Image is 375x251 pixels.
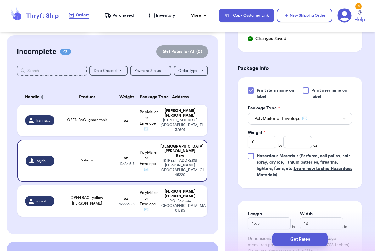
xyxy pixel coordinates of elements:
[257,166,352,177] a: Learn how to ship Hazardous Materials
[140,191,158,212] span: PolyMailer or Envelope ✉️
[272,233,328,246] button: Get Rates
[140,150,158,171] span: PolyMailer or Envelope ✉️
[25,94,40,101] span: Handle
[116,90,136,105] th: Weight
[36,199,51,204] span: mrsblondiemcneil
[255,36,286,42] span: Changes Saved
[219,9,274,22] button: Copy Customer Link
[160,108,200,118] div: [PERSON_NAME] [PERSON_NAME]
[119,162,135,166] span: 12 x 2 x 15.5
[136,90,156,105] th: Package Type
[160,199,200,213] div: P.O. Box 603 [GEOGRAPHIC_DATA] , MA 01585
[58,90,116,105] th: Product
[134,69,161,73] span: Payment Status
[355,3,362,9] div: 6
[257,154,298,158] span: Hazardous Materials
[112,12,134,19] span: Purchased
[254,115,307,122] span: PolyMailer or Envelope ✉️
[160,189,200,199] div: [PERSON_NAME] [PERSON_NAME]
[105,12,134,19] a: Purchased
[60,49,71,55] span: 03
[300,211,313,217] label: Width
[119,202,135,206] span: 12 x 2 x 15.5
[94,69,117,73] span: Date Created
[71,196,103,205] span: OPEN BAG - yellow [PERSON_NAME]
[36,118,51,123] span: hannahxrizzo
[257,154,352,177] span: (Perfume, nail polish, hair spray, dry ice, lithium batteries, firearms, lighters, fuels, etc. )
[89,66,128,76] button: Date Created
[174,66,208,76] button: Order Type
[277,143,282,148] span: lbs
[248,211,262,217] label: Length
[149,12,175,19] a: Inventory
[156,12,175,19] span: Inventory
[17,47,56,57] h2: Incomplete
[248,105,280,111] label: Package Type
[40,93,45,101] button: Sort ascending
[156,45,208,58] button: Get Rates for All (0)
[292,224,295,229] span: in
[17,66,87,76] input: Search
[130,66,171,76] button: Payment Status
[81,158,93,162] span: 5 items
[257,87,299,100] span: Print item name on label
[124,119,128,122] strong: oz
[69,12,89,19] a: Orders
[124,196,128,200] strong: oz
[248,130,265,136] label: Weight
[354,16,365,23] span: Help
[311,87,352,100] span: Print username on label
[354,10,365,23] a: Help
[76,12,89,18] span: Orders
[37,158,51,163] span: arjithaaaaa
[344,224,347,229] span: in
[67,118,107,122] span: OPEN BAG - green tank
[337,8,352,23] a: 6
[238,65,362,72] h3: Package Info
[160,118,200,132] div: [STREET_ADDRESS] [GEOGRAPHIC_DATA] , FL 32607
[277,9,332,22] button: New Shipping Order
[124,156,128,160] strong: oz
[140,110,158,131] span: PolyMailer or Envelope ✉️
[178,69,197,73] span: Order Type
[190,12,207,19] div: More
[156,90,207,105] th: Address
[160,144,199,158] div: [DEMOGRAPHIC_DATA] [PERSON_NAME] Ram
[313,143,317,148] span: oz
[248,113,352,125] button: PolyMailer or Envelope ✉️
[160,158,199,177] div: [STREET_ADDRESS][PERSON_NAME] [GEOGRAPHIC_DATA] , OH 45220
